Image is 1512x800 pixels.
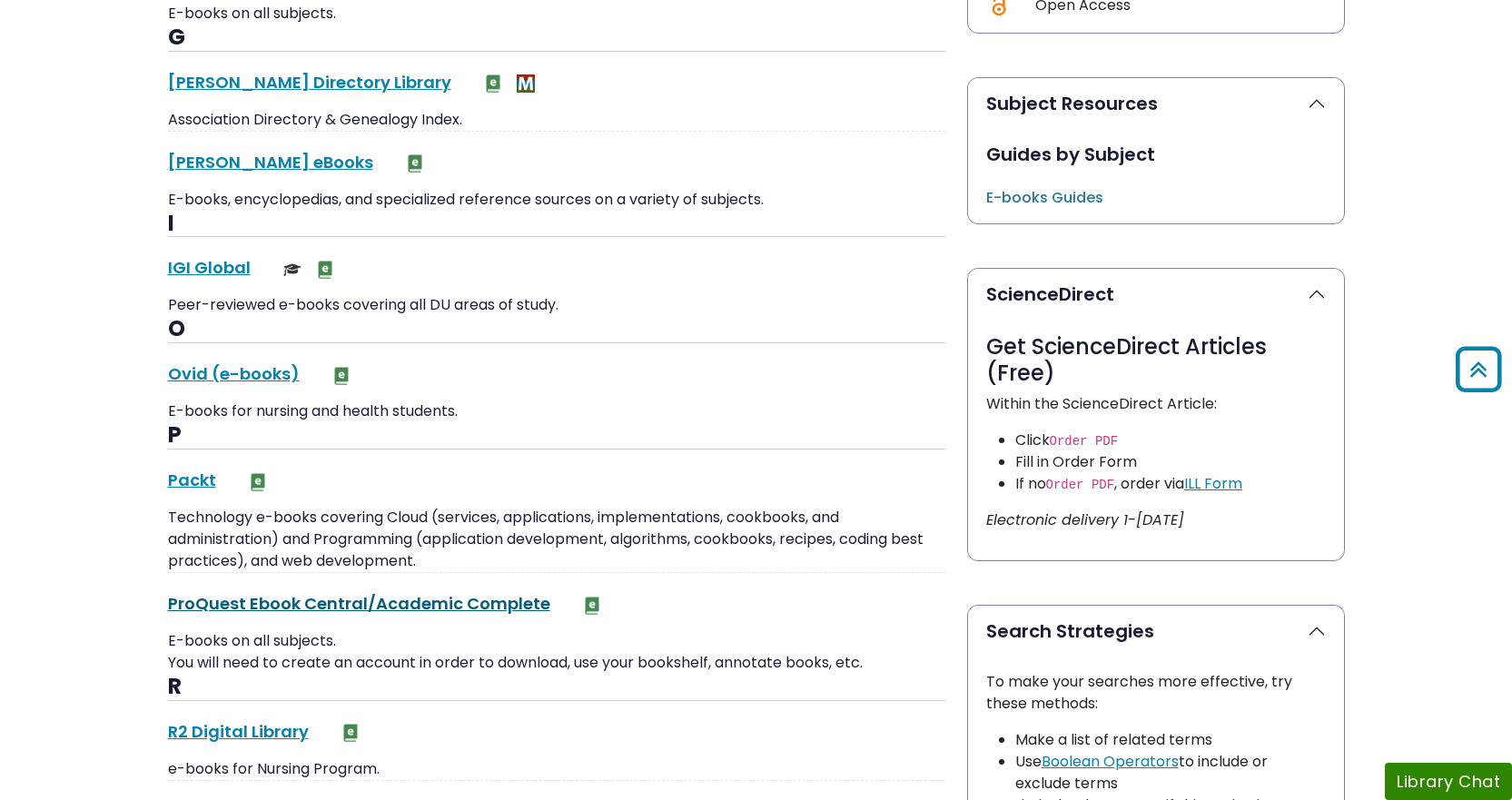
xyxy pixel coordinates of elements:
[249,473,267,491] img: e-Book
[1449,354,1507,384] a: Back to Top
[1042,751,1179,772] a: Boolean Operators
[168,109,945,131] p: Association Directory & Genealogy Index.
[986,334,1326,387] h3: Get ScienceDirect Articles (Free)
[168,25,945,52] h3: G
[168,422,945,449] h3: P
[1015,751,1326,795] li: Use to include or exclude terms
[1015,729,1326,751] li: Make a list of related terms
[283,261,301,279] img: Scholarly or Peer Reviewed
[168,758,945,780] p: e-books for Nursing Program.
[986,187,1103,208] a: E-books Guides
[517,74,535,93] img: MeL (Michigan electronic Library)
[316,261,334,279] img: e-Book
[1050,434,1119,449] code: Order PDF
[168,400,945,422] p: E-books for nursing and health students.
[168,469,216,491] a: Packt
[168,256,251,279] a: IGI Global
[168,630,945,652] p: E-books on all subjects.
[168,674,945,701] h3: R
[1046,478,1115,492] code: Order PDF
[341,724,360,742] img: e-Book
[968,269,1344,320] button: ScienceDirect
[1015,430,1326,451] li: Click
[168,720,309,743] a: R2 Digital Library
[168,3,945,25] p: E-books on all subjects.
[1184,473,1242,494] a: ILL Form
[168,507,945,572] p: Technology e-books covering Cloud (services, applications, implementations, cookbooks, and admini...
[168,71,451,94] a: [PERSON_NAME] Directory Library
[168,294,945,316] p: Peer-reviewed e-books covering all DU areas of study.
[168,211,945,238] h3: I
[168,362,300,385] a: Ovid (e-books)
[1385,763,1512,800] button: Library Chat
[406,154,424,173] img: e-Book
[168,151,373,173] a: [PERSON_NAME] eBooks
[484,74,502,93] img: e-Book
[168,189,945,211] p: E-books, encyclopedias, and specialized reference sources on a variety of subjects.
[968,78,1344,129] button: Subject Resources
[168,652,945,674] p: You will need to create an account in order to download, use your bookshelf, annotate books, etc.
[986,671,1326,715] p: To make your searches more effective, try these methods:
[168,316,945,343] h3: O
[986,509,1184,530] i: Electronic delivery 1-[DATE]
[1015,451,1326,473] li: Fill in Order Form
[583,597,601,615] img: e-Book
[986,393,1326,415] p: Within the ScienceDirect Article:
[986,143,1326,165] h2: Guides by Subject
[968,606,1344,657] button: Search Strategies
[332,367,351,385] img: e-Book
[168,592,550,615] a: ProQuest Ebook Central/Academic Complete
[1015,473,1326,495] li: If no , order via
